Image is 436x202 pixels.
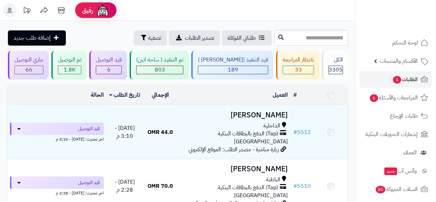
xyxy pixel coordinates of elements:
a: قيد التنفيذ ([PERSON_NAME] ) 189 [190,51,275,79]
a: تاريخ الطلب [109,91,141,99]
a: جاري التوصيل 66 [7,51,50,79]
a: وآتس آبجديد [359,163,432,179]
button: تصفية [134,30,167,46]
a: بانتظار المراجعة 33 [275,51,321,79]
span: 1.8K [64,66,75,74]
a: العميل [273,91,288,99]
span: جديد [384,167,397,175]
span: إشعارات التحويلات البنكية [365,129,418,139]
span: 1 [393,76,401,84]
a: الطلبات1 [359,71,432,88]
a: تحديثات المنصة [18,3,36,19]
span: 6 [370,94,378,102]
span: 6 [107,66,111,74]
a: #5510 [293,182,311,190]
span: طلبات الإرجاع [390,111,418,121]
a: قيد التوصيل 6 [88,51,128,79]
span: # [293,182,297,190]
span: رفيق [82,6,93,15]
div: الكل [328,56,343,64]
span: 33 [295,66,302,74]
img: ai-face.png [96,3,110,17]
a: الكل3305 [321,51,349,79]
span: العملاء [403,148,417,157]
a: المراجعات والأسئلة6 [359,89,432,106]
div: 1797 [58,66,81,74]
a: طلباتي المُوكلة [222,30,272,46]
span: الباطنة [266,176,280,184]
span: زيارة مباشرة - مصدر الطلب: الموقع الإلكتروني [189,145,279,154]
a: السلات المتروكة80 [359,181,432,198]
div: قيد التنفيذ ([PERSON_NAME] ) [198,56,268,64]
span: 44.0 OMR [148,128,173,136]
div: تم التنفيذ ( ساحة اتين) [136,56,183,64]
div: 33 [283,66,314,74]
span: (Tap) الدفع بالبطاقات البنكية [218,184,278,192]
a: الإجمالي [152,91,169,99]
span: [GEOGRAPHIC_DATA] [234,137,288,146]
h3: [PERSON_NAME] [180,165,288,173]
span: 803 [155,66,165,74]
span: قيد التوصيل [78,125,100,132]
a: لوحة التحكم [359,35,432,51]
span: وآتس آب [384,166,417,176]
span: طلباتي المُوكلة [227,34,256,42]
span: الطلبات [392,75,418,84]
div: قيد التوصيل [96,56,122,64]
span: الداخلية [263,122,280,130]
a: # [293,91,297,99]
span: # [293,128,297,136]
span: الأقسام والمنتجات [380,56,418,66]
span: 189 [228,66,238,74]
a: تصدير الطلبات [169,30,220,46]
span: لوحة التحكم [392,38,418,48]
span: (Tap) الدفع بالبطاقات البنكية [218,130,278,138]
span: [DATE] - 2:28 م [115,178,135,194]
span: تصدير الطلبات [185,34,214,42]
div: اخر تحديث: [DATE] - 3:10 م [10,135,104,142]
a: تم التنفيذ ( ساحة اتين) 803 [128,51,190,79]
span: 3305 [329,66,343,74]
div: تم التوصيل [58,56,81,64]
span: [DATE] - 3:10 م [115,124,135,140]
a: إضافة طلب جديد [8,30,66,46]
span: السلات المتروكة [375,184,418,194]
a: العملاء [359,144,432,161]
div: 803 [136,66,183,74]
div: 189 [198,66,268,74]
a: الحالة [91,91,104,99]
div: 66 [15,66,43,74]
div: بانتظار المراجعة [283,56,314,64]
span: إضافة طلب جديد [13,34,51,42]
div: اخر تحديث: [DATE] - 2:28 م [10,189,104,196]
span: المراجعات والأسئلة [369,93,418,103]
span: 80 [376,186,385,193]
a: طلبات الإرجاع [359,108,432,124]
span: قيد التوصيل [78,179,100,186]
a: #5512 [293,128,311,136]
span: 70.0 OMR [148,182,173,190]
span: 66 [26,66,32,74]
a: إشعارات التحويلات البنكية [359,126,432,143]
span: [GEOGRAPHIC_DATA] [234,191,288,200]
h3: [PERSON_NAME] [180,111,288,119]
div: 6 [96,66,121,74]
a: تم التوصيل 1.8K [50,51,88,79]
span: تصفية [148,34,161,42]
div: جاري التوصيل [14,56,43,64]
